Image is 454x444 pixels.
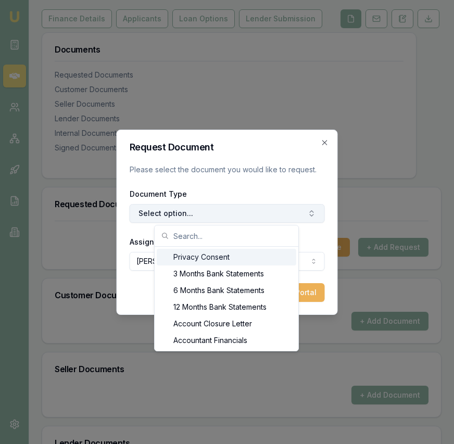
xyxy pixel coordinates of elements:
div: Accountant Financials [157,332,296,349]
div: Account Closure Letter [157,315,296,332]
input: Search... [173,225,292,246]
div: Search... [155,247,298,351]
div: 3 Months Bank Statements [157,265,296,282]
div: Accountant Letter [157,349,296,365]
p: Please select the document you would like to request. [130,164,325,175]
label: Document Type [130,189,187,198]
button: Select option... [130,204,325,223]
div: Privacy Consent [157,249,296,265]
div: 6 Months Bank Statements [157,282,296,299]
h2: Request Document [130,143,325,152]
label: Assigned Client [130,237,187,246]
div: 12 Months Bank Statements [157,299,296,315]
